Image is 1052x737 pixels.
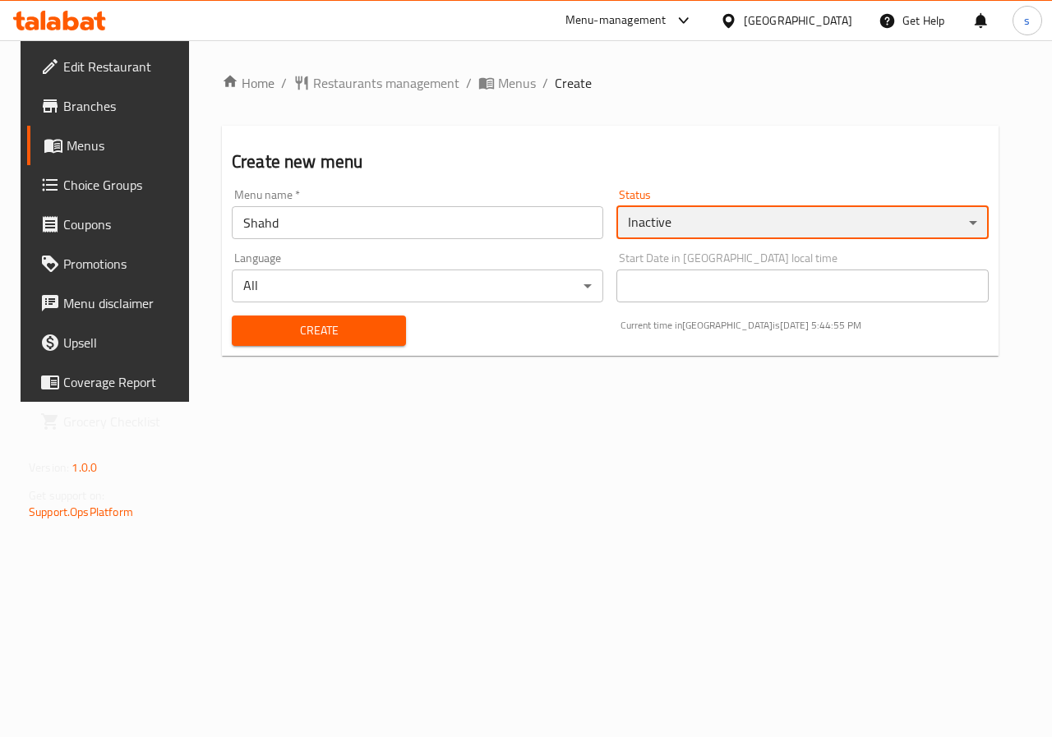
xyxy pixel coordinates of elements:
span: Menus [498,73,536,93]
span: Menu disclaimer [63,293,183,313]
a: Home [222,73,275,93]
span: Create [555,73,592,93]
a: Menu disclaimer [27,283,196,323]
nav: breadcrumb [222,73,999,93]
a: Upsell [27,323,196,362]
a: Edit Restaurant [27,47,196,86]
div: [GEOGRAPHIC_DATA] [744,12,852,30]
span: Create [245,320,393,341]
span: Menus [67,136,183,155]
a: Support.OpsPlatform [29,501,133,523]
a: Restaurants management [293,73,459,93]
span: Grocery Checklist [63,412,183,431]
span: Promotions [63,254,183,274]
a: Branches [27,86,196,126]
a: Choice Groups [27,165,196,205]
span: Coverage Report [63,372,183,392]
span: Upsell [63,333,183,352]
input: Please enter Menu name [232,206,603,239]
a: Grocery Checklist [27,402,196,441]
span: Restaurants management [313,73,459,93]
a: Coverage Report [27,362,196,402]
span: s [1024,12,1030,30]
span: Coupons [63,214,183,234]
div: Inactive [616,206,988,239]
div: All [232,269,603,302]
button: Create [232,316,406,346]
li: / [466,73,472,93]
span: 1.0.0 [72,457,97,478]
h2: Create new menu [232,150,989,174]
a: Promotions [27,244,196,283]
span: Branches [63,96,183,116]
li: / [542,73,548,93]
p: Current time in [GEOGRAPHIC_DATA] is [DATE] 5:44:55 PM [621,318,989,333]
a: Menus [27,126,196,165]
li: / [281,73,287,93]
a: Menus [478,73,536,93]
span: Choice Groups [63,175,183,195]
a: Coupons [27,205,196,244]
span: Version: [29,457,69,478]
div: Menu-management [565,11,667,30]
span: Get support on: [29,485,104,506]
span: Edit Restaurant [63,57,183,76]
